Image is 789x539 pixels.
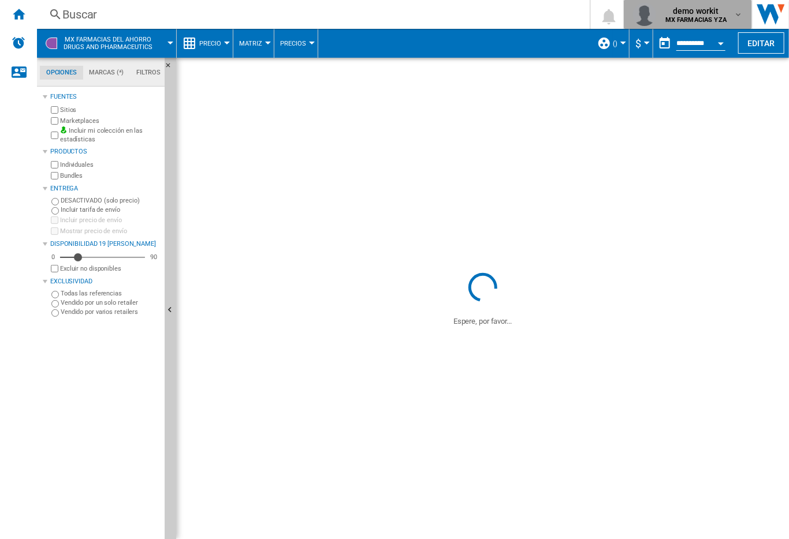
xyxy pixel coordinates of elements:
button: Precios [280,29,312,58]
div: 90 [147,253,160,261]
div: Fuentes [50,92,160,102]
div: Disponibilidad 19 [PERSON_NAME] [50,239,160,249]
span: demo workit [665,5,727,17]
md-menu: Currency [630,29,653,58]
button: Matriz [239,29,268,58]
label: Marketplaces [60,117,160,125]
input: Mostrar precio de envío [51,265,58,272]
md-tab-item: Marcas (*) [83,66,131,80]
input: Individuales [51,161,58,169]
div: MX FARMACIAS DEL AHORRODrugs and pharmaceutics [43,29,170,58]
input: Sitios [51,106,58,114]
div: () [597,29,623,58]
label: Vendido por varios retailers [61,308,160,316]
label: Bundles [60,171,160,180]
label: Vendido por un solo retailer [61,298,160,307]
button: Open calendar [710,31,731,52]
div: Entrega [50,184,160,193]
input: Mostrar precio de envío [51,227,58,235]
img: profile.jpg [633,3,656,26]
span: MX FARMACIAS DEL AHORRO:Drugs and pharmaceutics [64,36,152,51]
label: Incluir mi colección en las estadísticas [60,126,160,144]
input: Vendido por un solo retailer [51,300,59,308]
label: Incluir precio de envío [60,216,160,224]
img: mysite-bg-18x18.png [60,126,67,133]
label: Excluir no disponibles [60,264,160,273]
img: alerts-logo.svg [12,36,25,50]
label: Incluir tarifa de envío [61,205,160,214]
button: Editar [738,32,784,54]
span: () [613,40,617,47]
input: Marketplaces [51,117,58,125]
label: DESACTIVADO (solo precio) [61,196,160,205]
span: Precio [199,40,221,47]
button: md-calendar [653,32,676,55]
span: Precios [280,40,306,47]
input: DESACTIVADO (solo precio) [51,198,59,205]
input: Incluir mi colección en las estadísticas [51,128,58,143]
input: Todas las referencias [51,291,59,298]
span: $ [635,38,641,50]
md-slider: Disponibilidad [60,252,145,263]
div: Precio [183,29,227,58]
input: Incluir precio de envío [51,216,58,224]
md-tab-item: Opciones [40,66,83,80]
button: Precio [199,29,227,58]
label: Sitios [60,106,160,114]
label: Individuales [60,160,160,169]
button: () [613,29,623,58]
ng-transclude: Espere, por favor... [453,317,512,325]
div: Productos [50,147,160,156]
span: Matriz [239,40,262,47]
div: Buscar [62,6,560,23]
button: $ [635,29,647,58]
input: Vendido por varios retailers [51,309,59,317]
label: Mostrar precio de envío [60,227,160,235]
div: Exclusividad [50,277,160,286]
input: Bundles [51,172,58,179]
input: Incluir tarifa de envío [51,207,59,215]
md-tab-item: Filtros [130,66,167,80]
button: MX FARMACIAS DEL AHORRODrugs and pharmaceutics [64,29,164,58]
b: MX FARMACIAS YZA [665,16,727,24]
button: Ocultar [165,58,178,78]
div: 0 [49,253,58,261]
label: Todas las referencias [61,289,160,298]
